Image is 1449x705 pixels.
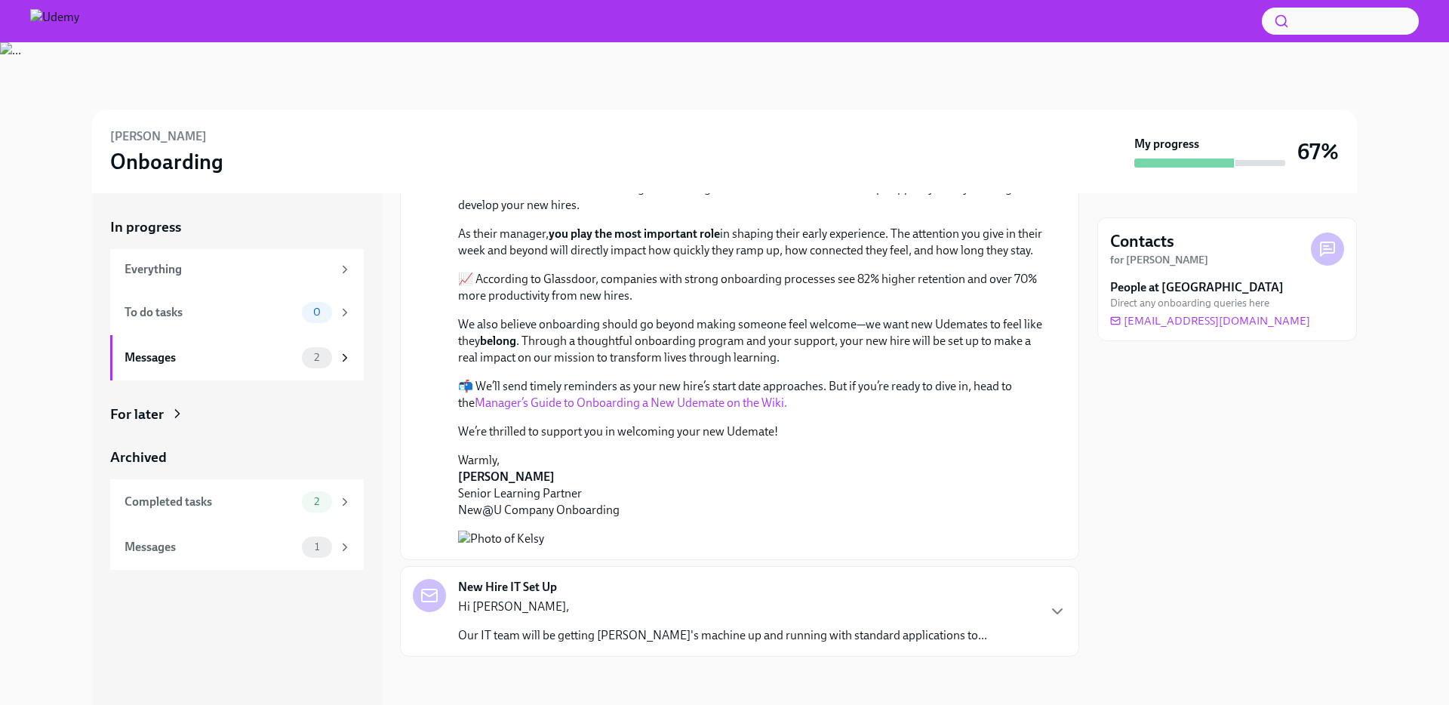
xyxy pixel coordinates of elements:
a: Completed tasks2 [110,479,364,525]
span: 2 [305,496,328,507]
img: Udemy [30,9,79,33]
h6: [PERSON_NAME] [110,128,207,145]
p: Hi [PERSON_NAME], [458,599,987,615]
h3: Onboarding [110,148,223,175]
a: Manager’s Guide to Onboarding a New Udemate on the Wiki. [475,396,787,410]
strong: [PERSON_NAME] [458,469,555,484]
a: For later [110,405,364,424]
strong: People at [GEOGRAPHIC_DATA] [1110,279,1284,296]
a: Messages2 [110,335,364,380]
p: 📈 According to Glassdoor, companies with strong onboarding processes see 82% higher retention and... [458,271,1042,304]
span: Direct any onboarding queries here [1110,296,1269,310]
div: Messages [125,349,296,366]
div: Messages [125,539,296,556]
div: Completed tasks [125,494,296,510]
p: We know that the real work now begins and our goal with these resources is to help support you as... [458,180,1042,214]
strong: My progress [1134,136,1199,152]
div: Everything [125,261,332,278]
strong: you play the most important role [549,226,720,241]
div: For later [110,405,164,424]
strong: belong [480,334,516,348]
p: Our IT team will be getting [PERSON_NAME]'s machine up and running with standard applications to... [458,627,987,644]
h3: 67% [1297,138,1339,165]
span: 1 [306,541,328,553]
a: In progress [110,217,364,237]
div: To do tasks [125,304,296,321]
a: Everything [110,249,364,290]
a: Messages1 [110,525,364,570]
p: 📬 We’ll send timely reminders as your new hire’s start date approaches. But if you’re ready to di... [458,378,1042,411]
strong: New Hire IT Set Up [458,579,557,596]
a: Archived [110,448,364,467]
p: We’re thrilled to support you in welcoming your new Udemate! [458,423,1042,440]
a: [EMAIL_ADDRESS][DOMAIN_NAME] [1110,313,1310,328]
p: We also believe onboarding should go beyond making someone feel welcome—we want new Udemates to f... [458,316,1042,366]
h4: Contacts [1110,230,1174,253]
span: 2 [305,352,328,363]
p: As their manager, in shaping their early experience. The attention you give in their week and bey... [458,226,1042,259]
a: To do tasks0 [110,290,364,335]
strong: for [PERSON_NAME] [1110,254,1208,266]
span: 0 [304,306,330,318]
button: Zoom image [458,531,605,547]
p: Warmly, Senior Learning Partner New@U Company Onboarding [458,452,1042,519]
